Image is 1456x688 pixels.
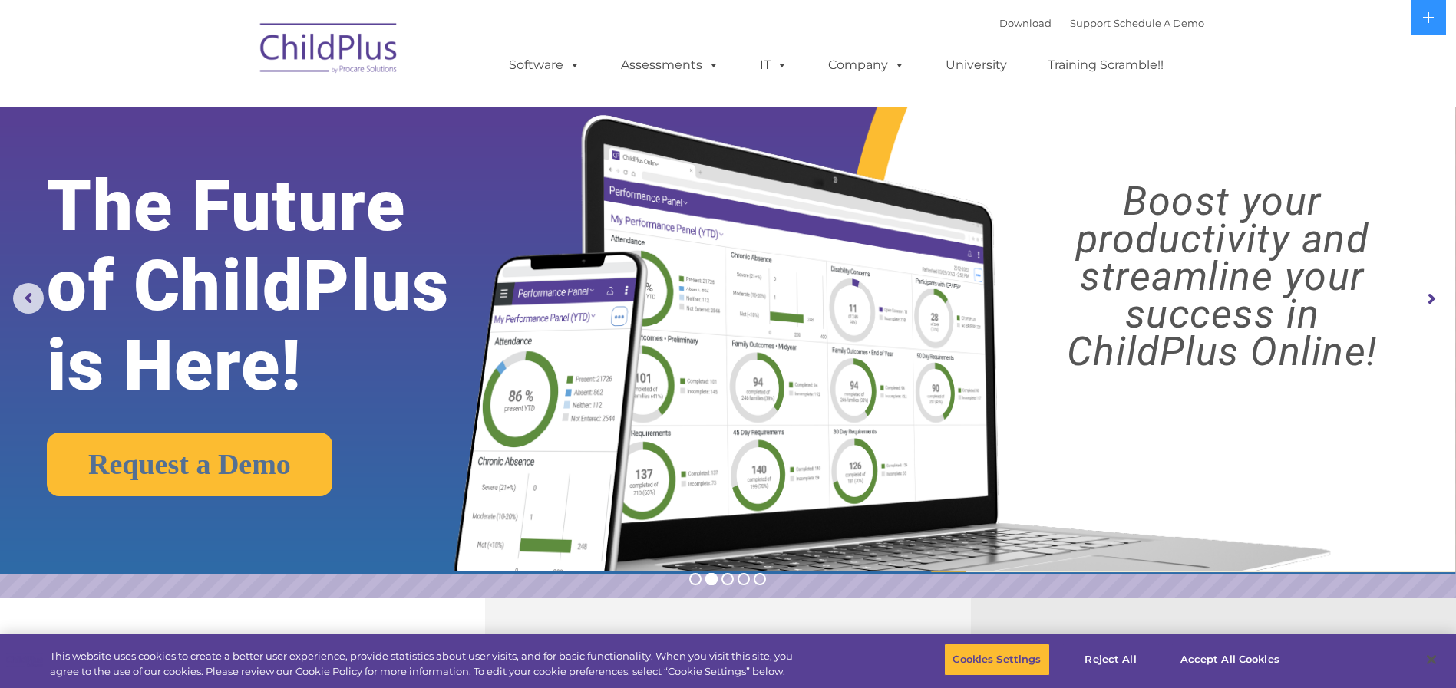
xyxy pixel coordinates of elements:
img: ChildPlus by Procare Solutions [253,12,406,89]
a: Company [813,50,920,81]
span: Phone number [213,164,279,176]
a: Request a Demo [47,433,332,496]
button: Accept All Cookies [1172,644,1288,676]
button: Cookies Settings [944,644,1049,676]
a: Training Scramble!! [1032,50,1179,81]
button: Reject All [1063,644,1159,676]
div: This website uses cookies to create a better user experience, provide statistics about user visit... [50,649,801,679]
a: Assessments [606,50,735,81]
a: Software [494,50,596,81]
span: Last name [213,101,260,113]
rs-layer: Boost your productivity and streamline your success in ChildPlus Online! [1006,183,1438,370]
a: IT [745,50,803,81]
a: University [930,50,1022,81]
a: Download [999,17,1052,29]
a: Schedule A Demo [1114,17,1204,29]
a: Support [1070,17,1111,29]
rs-layer: The Future of ChildPlus is Here! [47,166,512,406]
button: Close [1415,643,1448,676]
font: | [999,17,1204,29]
